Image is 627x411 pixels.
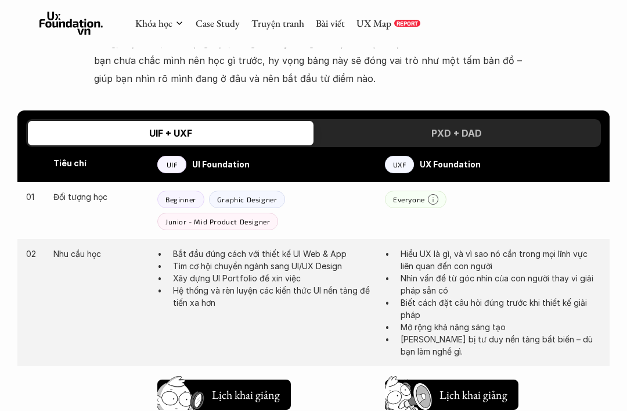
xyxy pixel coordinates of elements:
p: Đối tượng học [53,191,146,203]
p: Hiểu UX là gì, và vì sao nó cần trong mọi lĩnh vực liên quan đến con người [401,248,601,272]
h3: UIF + UXF [150,127,193,139]
p: Bắt đầu đúng cách với thiết kế UI Web & App [173,248,373,260]
a: Case Study [196,17,240,30]
a: Khóa học [135,17,172,30]
button: Lịch khai giảng [385,380,518,410]
p: Everyone [393,195,425,203]
a: Truyện tranh [251,17,304,30]
button: Lịch khai giảng [157,380,291,410]
strong: UI Foundation [192,159,250,169]
p: Nhìn vấn đề từ góc nhìn của con người thay vì giải pháp sẵn có [401,272,601,296]
p: Tìm cơ hội chuyển ngành sang UI/UX Design [173,260,373,272]
p: REPORT [397,20,418,27]
a: Lịch khai giảng [385,375,518,410]
p: Xây dựng UI Portfolio để xin việc [173,272,373,284]
a: Bài viết [316,17,345,30]
a: REPORT [394,20,420,27]
p: Mở rộng khả năng sáng tạo [401,321,601,333]
h5: Lịch khai giảng [212,387,280,403]
p: 01 [26,191,42,203]
p: Nhu cầu học [53,248,146,260]
strong: Tiêu chí [53,158,87,168]
p: [PERSON_NAME] bị tư duy nền tảng bất biến – dù bạn làm nghề gì. [401,333,601,358]
strong: UX Foundation [420,159,481,169]
p: Graphic Designer [217,195,278,203]
p: UIF [167,160,178,169]
p: 02 [26,248,42,260]
p: UXF [393,160,406,169]
h5: Lịch khai giảng [439,387,507,403]
h3: PXD + DAD [431,127,482,139]
a: UX Map [356,17,391,30]
p: Bảng so sánh dưới đây sẽ giúp bạn hình dung rõ hơn sự khác biệt giữa các khóa học – về nội dung, ... [94,17,533,88]
p: Junior - Mid Product Designer [165,217,270,226]
a: Lịch khai giảng [157,375,291,410]
p: Beginner [165,195,196,203]
p: Hệ thống và rèn luyện các kiến thức UI nền tảng để tiến xa hơn [173,284,373,309]
p: Biết cách đặt câu hỏi đúng trước khi thiết kế giải pháp [401,296,601,321]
